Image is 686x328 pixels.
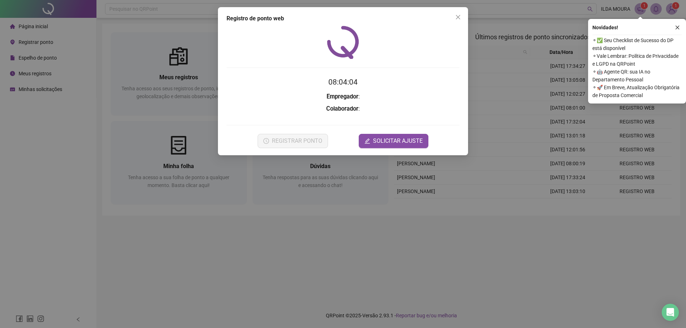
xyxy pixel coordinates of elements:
button: editSOLICITAR AJUSTE [359,134,428,148]
span: ⚬ ✅ Seu Checklist de Sucesso do DP está disponível [592,36,682,52]
h3: : [227,104,459,113]
span: Novidades ! [592,24,618,31]
span: edit [364,138,370,144]
img: QRPoint [327,26,359,59]
span: ⚬ 🚀 Em Breve, Atualização Obrigatória de Proposta Comercial [592,84,682,99]
div: Registro de ponto web [227,14,459,23]
button: Close [452,11,464,23]
span: close [455,14,461,20]
button: REGISTRAR PONTO [258,134,328,148]
strong: Colaborador [326,105,358,112]
span: close [675,25,680,30]
strong: Empregador [327,93,358,100]
time: 08:04:04 [328,78,358,86]
div: Open Intercom Messenger [662,304,679,321]
span: SOLICITAR AJUSTE [373,137,423,145]
span: ⚬ Vale Lembrar: Política de Privacidade e LGPD na QRPoint [592,52,682,68]
span: ⚬ 🤖 Agente QR: sua IA no Departamento Pessoal [592,68,682,84]
h3: : [227,92,459,101]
